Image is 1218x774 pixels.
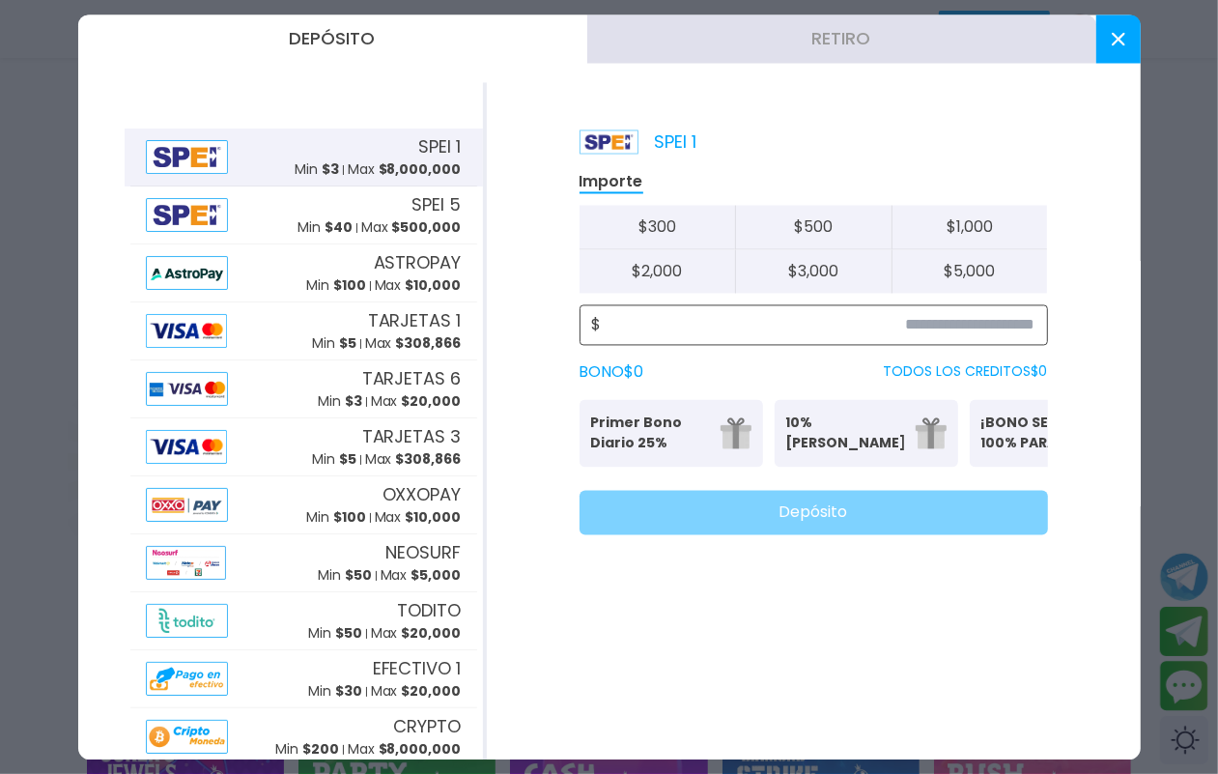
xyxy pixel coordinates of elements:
span: $ 40 [325,218,353,238]
img: Platform Logo [580,129,638,154]
span: SPEI 1 [419,134,462,160]
img: Alipay [146,140,229,174]
p: Min [275,740,339,760]
span: $ 200 [302,740,339,760]
p: Max [365,450,462,471]
button: AlipayTODITOMin $50Max $20,000 [125,592,483,650]
p: Max [375,276,462,297]
span: $ 500,000 [392,218,462,238]
button: AlipayNEOSURFMin $50Max $5,000 [125,534,483,592]
button: AlipaySPEI 1Min $3Max $8,000,000 [125,129,483,186]
p: Min [308,624,362,645]
span: TARJETAS 3 [362,424,462,450]
p: Min [295,160,339,181]
span: $ 5 [339,334,356,354]
p: Min [312,450,356,471]
span: $ 5,000 [411,566,462,586]
p: Max [348,740,462,760]
span: $ 20,000 [402,682,462,702]
button: Retiro [587,14,1096,63]
span: $ 50 [345,566,372,586]
button: AlipayTARJETAS 1Min $5Max $308,866 [125,302,483,360]
p: Min [318,566,372,587]
button: Depósito [78,14,587,63]
span: NEOSURF [386,540,462,566]
p: Max [381,566,462,587]
button: $500 [735,205,892,249]
label: BONO $ 0 [580,360,644,384]
p: SPEI 1 [580,129,696,155]
img: gift [721,417,751,448]
img: Alipay [146,372,229,406]
span: OXXOPAY [382,482,462,508]
button: $1,000 [892,205,1048,249]
span: $ 10,000 [406,508,462,528]
button: AlipayTARJETAS 3Min $5Max $308,866 [125,418,483,476]
span: $ 100 [333,276,366,296]
p: Max [371,624,462,645]
button: $5,000 [892,249,1048,293]
img: Alipay [146,198,229,232]
p: Min [306,508,366,529]
button: AlipayTARJETAS 6Min $3Max $20,000 [125,360,483,418]
p: Max [365,334,462,355]
p: Primer Bono Diario 25% [591,413,709,453]
img: Alipay [146,314,227,348]
button: AlipayCRYPTOMin $200Max $8,000,000 [125,708,483,766]
button: 10% [PERSON_NAME] [775,399,958,467]
span: SPEI 5 [412,192,462,218]
span: $ 30 [335,682,362,702]
p: Max [361,218,462,239]
span: $ 5 [339,450,356,470]
span: $ 308,866 [396,450,462,470]
img: Alipay [146,256,229,290]
img: gift [916,417,947,448]
img: Alipay [146,546,226,580]
p: Min [312,334,356,355]
span: $ 100 [333,508,366,528]
img: Alipay [146,662,229,696]
span: $ 10,000 [406,276,462,296]
p: 10% [PERSON_NAME] [786,413,904,453]
p: TODOS LOS CREDITOS $ 0 [884,362,1048,383]
span: ASTROPAY [374,250,462,276]
button: ¡BONO SEMANAL 100% PARA DEPORTES! [970,399,1153,467]
button: AlipayOXXOPAYMin $100Max $10,000 [125,476,483,534]
img: Alipay [146,430,227,464]
span: $ 3 [345,392,362,412]
span: $ 8,000,000 [379,740,462,760]
button: $3,000 [735,249,892,293]
span: TODITO [398,598,462,624]
span: $ 20,000 [402,392,462,412]
button: Primer Bono Diario 25% [580,399,763,467]
span: TARJETAS 1 [368,308,462,334]
p: Min [306,276,366,297]
p: ¡BONO SEMANAL 100% PARA DEPORTES! [981,413,1099,453]
span: $ [592,313,602,336]
p: Max [371,682,462,702]
button: AlipayASTROPAYMin $100Max $10,000 [125,244,483,302]
p: Min [297,218,353,239]
span: TARJETAS 6 [362,366,462,392]
img: Alipay [146,720,229,754]
span: CRYPTO [394,714,462,740]
span: $ 308,866 [396,334,462,354]
img: Alipay [146,604,229,638]
p: Max [348,160,462,181]
img: Alipay [146,488,229,522]
button: $300 [580,205,736,249]
p: Max [371,392,462,413]
span: $ 8,000,000 [379,160,462,180]
p: Importe [580,171,643,193]
p: Min [318,392,362,413]
p: Max [375,508,462,529]
button: Depósito [580,490,1048,534]
span: $ 3 [322,160,339,180]
span: $ 20,000 [402,624,462,644]
button: $2,000 [580,249,736,293]
span: $ 50 [335,624,362,644]
p: Min [308,682,362,702]
span: EFECTIVO 1 [373,656,462,682]
button: AlipaySPEI 5Min $40Max $500,000 [125,186,483,244]
button: AlipayEFECTIVO 1Min $30Max $20,000 [125,650,483,708]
